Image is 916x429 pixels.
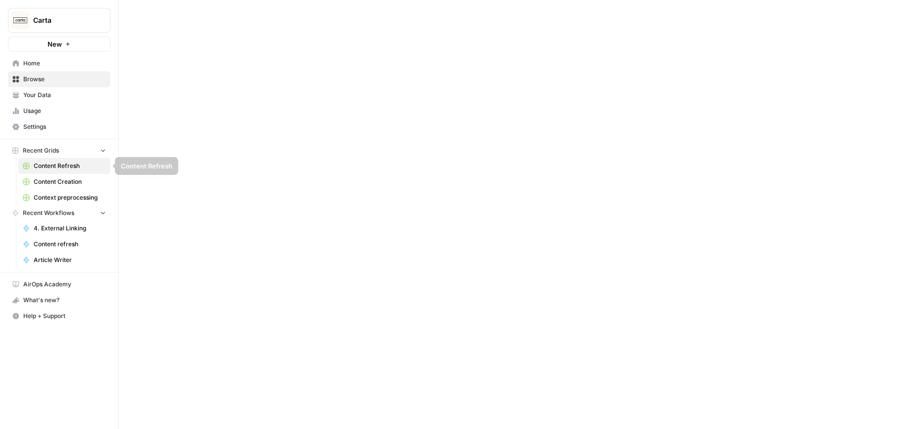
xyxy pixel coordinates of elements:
[8,55,110,71] a: Home
[34,224,106,233] span: 4. External Linking
[8,87,110,103] a: Your Data
[34,256,106,265] span: Article Writer
[18,236,110,252] a: Content refresh
[34,161,106,170] span: Content Refresh
[34,240,106,249] span: Content refresh
[23,209,74,217] span: Recent Workflows
[33,15,93,25] span: Carta
[18,174,110,190] a: Content Creation
[23,75,106,84] span: Browse
[34,193,106,202] span: Context preprocessing
[23,107,106,115] span: Usage
[8,206,110,220] button: Recent Workflows
[8,276,110,292] a: AirOps Academy
[23,146,59,155] span: Recent Grids
[23,312,106,321] span: Help + Support
[34,177,106,186] span: Content Creation
[23,91,106,100] span: Your Data
[48,39,62,49] span: New
[8,71,110,87] a: Browse
[18,252,110,268] a: Article Writer
[23,280,106,289] span: AirOps Academy
[8,119,110,135] a: Settings
[11,11,29,29] img: Carta Logo
[8,308,110,324] button: Help + Support
[8,103,110,119] a: Usage
[8,293,110,308] div: What's new?
[8,8,110,33] button: Workspace: Carta
[8,37,110,52] button: New
[8,292,110,308] button: What's new?
[8,143,110,158] button: Recent Grids
[23,122,106,131] span: Settings
[18,220,110,236] a: 4. External Linking
[18,190,110,206] a: Context preprocessing
[18,158,110,174] a: Content Refresh
[23,59,106,68] span: Home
